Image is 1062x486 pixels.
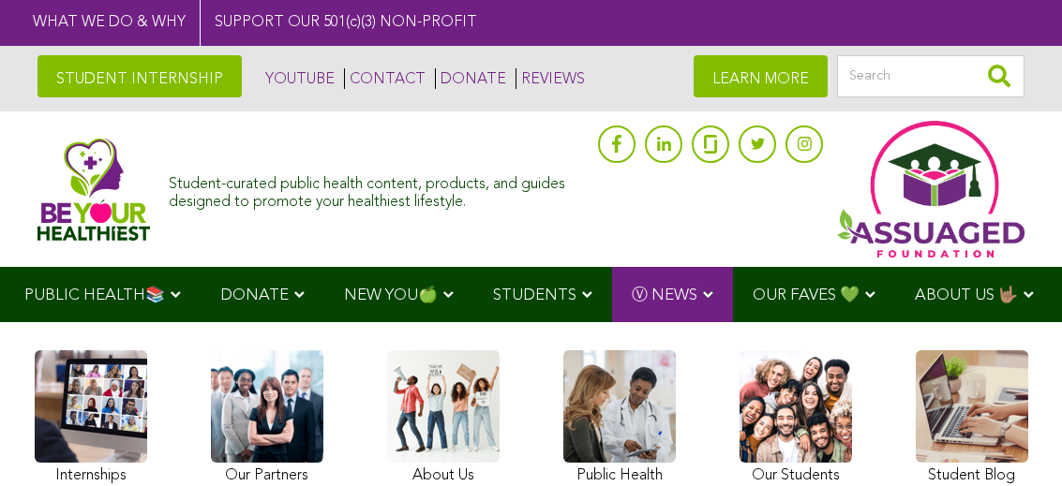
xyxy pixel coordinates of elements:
[516,68,585,89] a: REVIEWS
[37,55,242,97] a: STUDENT INTERNSHIP
[837,121,1025,258] img: Assuaged App
[435,68,506,89] a: DONATE
[968,396,1062,486] iframe: Chat Widget
[24,287,165,303] span: PUBLIC HEALTH📚
[837,55,1025,97] input: Search
[704,135,717,154] img: glassdoor
[220,287,289,303] span: DONATE
[344,68,426,89] a: CONTACT
[261,68,335,89] a: YOUTUBE
[344,287,438,303] span: NEW YOU🍏
[694,55,828,97] a: LEARN MORE
[493,287,576,303] span: STUDENTS
[169,167,589,212] div: Student-curated public health content, products, and guides designed to promote your healthiest l...
[753,287,860,303] span: OUR FAVES 💚
[915,287,1018,303] span: ABOUT US 🤟🏽
[37,138,150,241] img: Assuaged
[632,287,697,303] span: Ⓥ NEWS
